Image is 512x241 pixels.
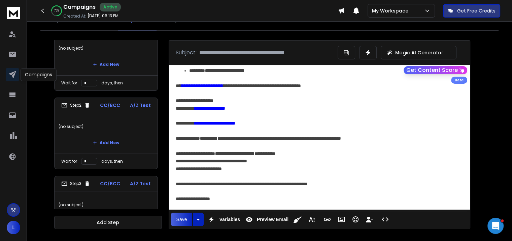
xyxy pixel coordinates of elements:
p: A/Z Test [130,180,151,187]
button: Add New [88,136,125,150]
li: Step2CC/BCCA/Z Test(no subject)Add NewWait fordays, then [54,98,158,169]
button: L [7,221,20,234]
p: days, then [101,159,123,164]
div: Beta [451,77,467,84]
button: Code View [379,213,391,226]
img: logo [7,7,20,19]
span: Variables [218,217,241,222]
p: A/Z Test [130,102,151,109]
p: CC/BCC [100,180,120,187]
p: 75 % [54,9,59,13]
p: CC/BCC [100,102,120,109]
p: Wait for [61,80,77,86]
p: [DATE] 06:13 PM [88,13,118,19]
button: Clean HTML [291,213,304,226]
button: Insert Link (Ctrl+K) [321,213,334,226]
button: Save [171,213,193,226]
button: Preview Email [243,213,290,226]
p: (no subject) [59,39,153,58]
button: Add New [88,58,125,71]
li: Step1CC/BCCA/Z Test(no subject)Add NewWait fordays, then [54,19,158,91]
p: Created At: [63,14,86,19]
p: (no subject) [59,195,153,214]
p: Subject: [176,49,197,57]
button: Magic AI Generator [381,46,456,59]
div: Campaigns [21,68,57,81]
div: Step 3 [61,181,90,187]
button: Add Step [54,216,162,229]
p: Get Free Credits [457,7,496,14]
button: Get Free Credits [443,4,500,18]
button: More Text [305,213,318,226]
p: days, then [101,80,123,86]
p: (no subject) [59,117,153,136]
button: Get Content Score [404,66,467,74]
span: Preview Email [255,217,290,222]
button: Variables [205,213,241,226]
p: Magic AI Generator [395,49,443,56]
button: Emoticons [349,213,362,226]
p: Wait for [61,159,77,164]
h1: Campaigns [63,3,96,11]
div: Active [100,3,121,11]
p: My Workspace [372,7,411,14]
iframe: Intercom live chat [487,218,504,234]
button: Insert Unsubscribe Link [363,213,376,226]
div: Step 2 [61,102,90,108]
button: Insert Image (Ctrl+P) [335,213,348,226]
